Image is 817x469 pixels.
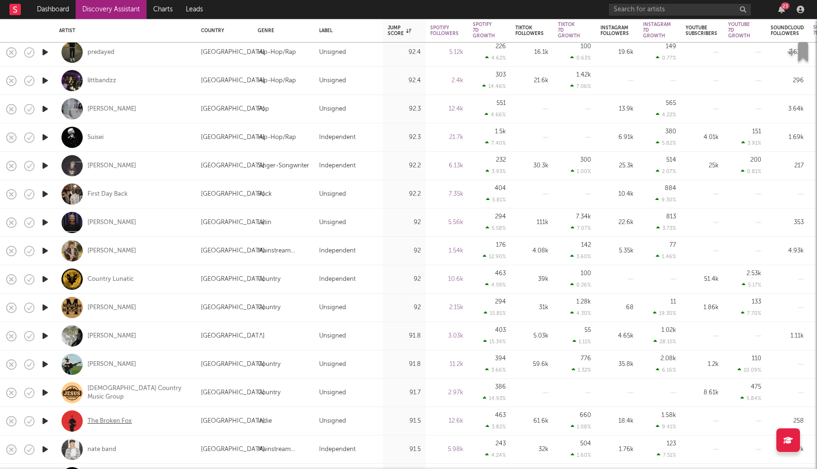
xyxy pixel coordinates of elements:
a: Suisei [87,133,104,142]
div: Unsigned [319,416,346,427]
div: 19.6k [600,47,634,58]
div: 1.5k [495,129,506,135]
div: 1.76k [600,444,634,455]
div: Country [258,387,280,399]
div: 35.8k [600,359,634,370]
div: Spotify Followers [430,25,459,36]
div: 3.64k [771,104,804,115]
div: 4.93k [771,245,804,257]
div: 14.93 % [483,395,506,401]
div: [DEMOGRAPHIC_DATA] Country Music Group [87,384,189,401]
div: Hip-Hop/Rap [258,75,296,87]
a: Country Lunatic [87,275,134,284]
div: Unsigned [319,75,346,87]
div: Latin [258,217,271,228]
div: 4.22 % [656,112,676,118]
div: 2.15k [430,302,463,313]
div: 3.60 % [570,253,591,260]
div: [GEOGRAPHIC_DATA] [201,104,265,115]
div: 2.63k [771,47,804,58]
div: Genre [258,28,305,34]
div: Country [258,359,280,370]
div: 200 [750,157,761,163]
div: 380 [665,129,676,135]
div: 4.01k [686,132,719,143]
div: [GEOGRAPHIC_DATA] [201,444,265,455]
div: 61.6k [515,416,548,427]
div: 1.42k [576,72,591,78]
div: Unsigned [319,330,346,342]
div: 4.66 % [485,112,506,118]
div: 463 [495,412,506,418]
div: 0.63 % [570,55,591,61]
div: 142 [581,242,591,248]
div: Label [319,28,374,34]
div: 12.90 % [483,253,506,260]
div: [GEOGRAPHIC_DATA] [201,387,265,399]
div: 5.58 % [486,225,506,231]
div: Country [201,28,243,34]
div: Unsigned [319,189,346,200]
div: 7.06 % [570,83,591,89]
div: 31k [515,302,548,313]
input: Search for artists [609,4,751,16]
div: 1.46 % [656,253,676,260]
div: Soundcloud Followers [771,25,804,36]
div: 217 [771,160,804,172]
div: 776 [581,356,591,362]
div: 10.09 % [738,367,761,373]
div: littbandzz [87,77,116,85]
div: Mainstream Electronic [258,245,310,257]
div: [GEOGRAPHIC_DATA] [201,189,265,200]
div: 8.61k [686,387,719,399]
div: 18.4k [600,416,634,427]
div: 7.51 % [657,452,676,458]
a: [PERSON_NAME] [87,360,136,369]
div: [PERSON_NAME] [87,247,136,255]
div: Independent [319,274,356,285]
div: 9.30 % [655,197,676,203]
div: 133 [752,299,761,305]
div: 11 [670,299,676,305]
div: 5.84 % [740,395,761,401]
div: 91.5 [388,444,421,455]
div: 1.86k [686,302,719,313]
div: 232 [496,157,506,163]
div: nate band [87,445,116,454]
div: 7.40 % [485,140,506,146]
div: Independent [319,160,356,172]
div: 404 [495,185,506,191]
a: The Broken Fox [87,417,132,426]
a: [PERSON_NAME] [87,218,136,227]
div: [GEOGRAPHIC_DATA] [201,160,265,172]
div: 504 [580,441,591,447]
div: 5.17 % [742,282,761,288]
div: 151 [752,129,761,135]
div: 28.15 % [653,339,676,345]
div: 19.30 % [653,310,676,316]
div: 2.4k [430,75,463,87]
div: 92.3 [388,104,421,115]
div: 39k [515,274,548,285]
div: 3.73 % [656,225,676,231]
a: First Day Back [87,190,128,199]
div: Hip-Hop/Rap [258,47,296,58]
div: 91.8 [388,359,421,370]
div: 3.03k [430,330,463,342]
div: 813 [666,214,676,220]
div: 92 [388,245,421,257]
div: 4.65k [600,330,634,342]
div: 296 [771,75,804,87]
div: Unsigned [319,387,346,399]
div: 300 [580,157,591,163]
div: Country [258,274,280,285]
div: 0.77 % [656,55,676,61]
div: [GEOGRAPHIC_DATA] [201,132,265,143]
div: 4.59 % [485,282,506,288]
div: Independent [319,132,356,143]
div: 77 [669,242,676,248]
div: 565 [666,100,676,106]
div: 4.62 % [485,55,506,61]
div: 92 [388,302,421,313]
